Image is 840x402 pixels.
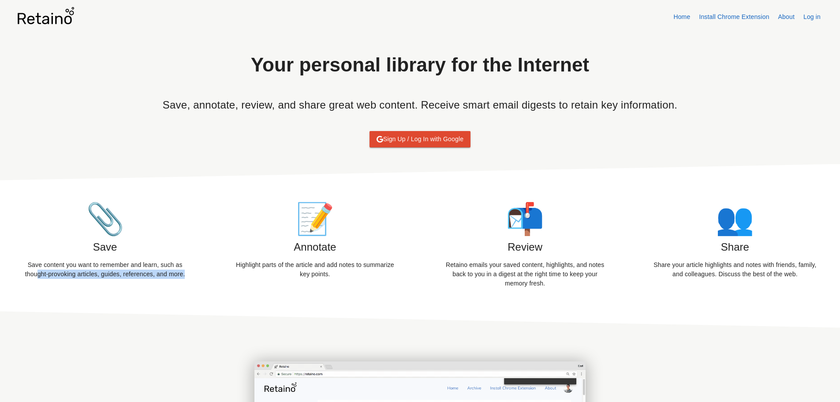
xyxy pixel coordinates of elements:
[506,202,544,236] span: Mailbox With Mail Emoji
[370,131,470,147] a: Log in with GoogleSign Up / Log In with Google
[651,260,819,279] p: Share your article highlights and notes with friends, family, and colleagues. Discuss the best of...
[296,202,334,236] span: Note Taking Emoji
[803,13,821,20] a: Log in
[377,136,383,143] img: Log in with Google
[441,240,609,254] h5: Review
[251,54,590,76] p: Your personal library for the Internet
[231,260,399,279] p: Highlight parts of the article and add notes to summarize key points.
[699,13,769,20] a: Install Chrome Extension
[673,13,690,20] a: Home
[377,134,463,145] span: Sign Up / Log In with Google
[21,260,189,279] p: Save content you want to remember and learn, such as thought-provoking articles, guides, referenc...
[716,202,754,236] span: Mailbox With Mail Emoji
[163,96,677,114] h6: Save, annotate, review, and share great web content. Receive smart email digests to retain key in...
[21,240,189,254] h5: Save
[18,7,74,24] img: Retaino logo
[86,202,124,236] span: Paperclip Emoji
[441,260,609,288] p: Retaino emails your saved content, highlights, and notes back to you in a digest at the right tim...
[231,240,399,254] h5: Annotate
[651,240,819,254] h5: Share
[778,13,795,20] a: About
